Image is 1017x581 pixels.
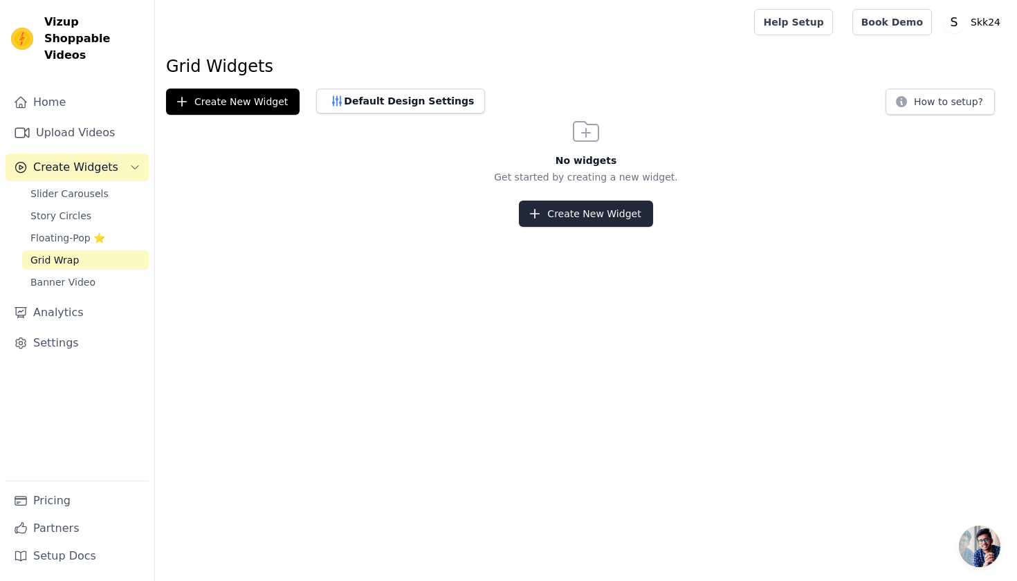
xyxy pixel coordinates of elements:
[155,154,1017,167] h3: No widgets
[22,273,149,292] a: Banner Video
[886,89,995,115] button: How to setup?
[33,159,118,176] span: Create Widgets
[965,10,1006,35] p: Skk24
[11,28,33,50] img: Vizup
[519,201,652,227] button: Create New Widget
[316,89,485,113] button: Default Design Settings
[22,228,149,248] a: Floating-Pop ⭐
[6,89,149,116] a: Home
[30,253,79,267] span: Grid Wrap
[951,15,958,29] text: S
[6,154,149,181] button: Create Widgets
[155,170,1017,184] p: Get started by creating a new widget.
[886,98,995,111] a: How to setup?
[166,55,1006,77] h1: Grid Widgets
[754,9,832,35] a: Help Setup
[852,9,932,35] a: Book Demo
[6,515,149,542] a: Partners
[30,209,91,223] span: Story Circles
[30,275,95,289] span: Banner Video
[943,10,1006,35] button: S Skk24
[6,487,149,515] a: Pricing
[22,206,149,225] a: Story Circles
[959,526,1000,567] a: Chat öffnen
[22,250,149,270] a: Grid Wrap
[6,329,149,357] a: Settings
[6,299,149,326] a: Analytics
[6,119,149,147] a: Upload Videos
[22,184,149,203] a: Slider Carousels
[6,542,149,570] a: Setup Docs
[166,89,300,115] button: Create New Widget
[44,14,143,64] span: Vizup Shoppable Videos
[30,231,105,245] span: Floating-Pop ⭐
[30,187,109,201] span: Slider Carousels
